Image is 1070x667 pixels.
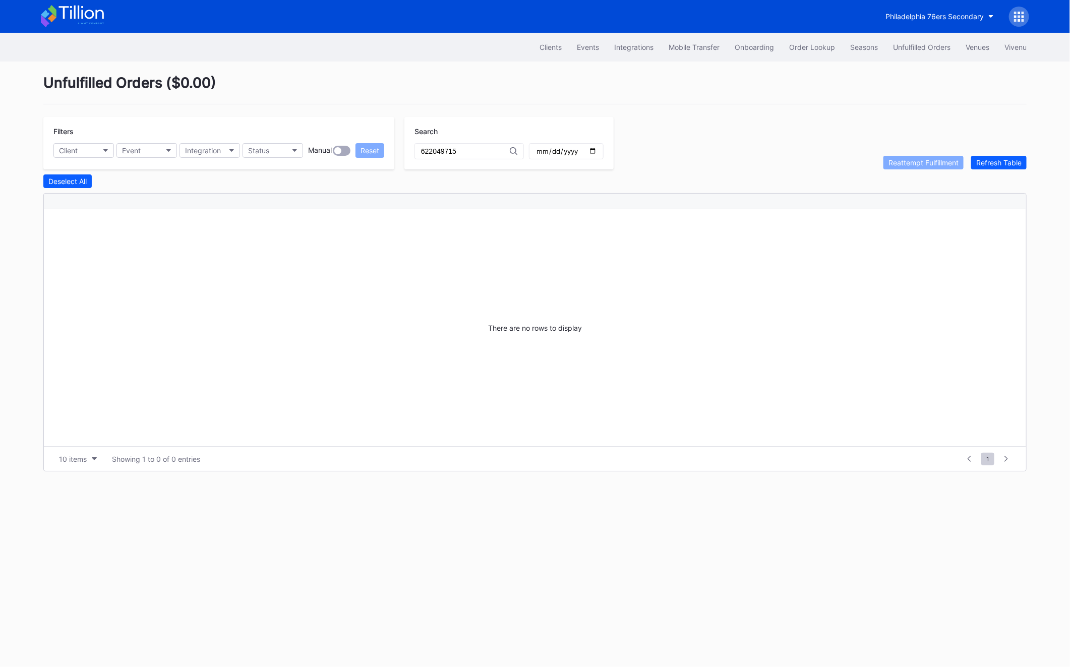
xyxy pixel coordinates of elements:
div: Refresh Table [976,158,1022,167]
div: Filters [53,127,384,136]
div: Integrations [614,43,653,51]
button: 10 items [54,452,102,466]
div: Showing 1 to 0 of 0 entries [112,455,200,463]
div: Status [248,146,269,155]
div: Reset [361,146,379,155]
button: Vivenu [997,38,1034,56]
input: Order ID [421,147,510,155]
div: Seasons [850,43,878,51]
div: Mobile Transfer [669,43,720,51]
button: Event [116,143,177,158]
button: Integration [180,143,240,158]
button: Integrations [607,38,661,56]
div: Manual [308,146,332,156]
div: There are no rows to display [44,209,1026,446]
button: Events [569,38,607,56]
button: Client [53,143,114,158]
button: Status [243,143,303,158]
button: Clients [532,38,569,56]
button: Philadelphia 76ers Secondary [878,7,1001,26]
div: Client [59,146,78,155]
div: Events [577,43,599,51]
div: Deselect All [48,177,87,186]
div: Vivenu [1004,43,1027,51]
button: Unfulfilled Orders [885,38,958,56]
button: Mobile Transfer [661,38,727,56]
div: Integration [185,146,221,155]
div: Clients [540,43,562,51]
button: Order Lookup [782,38,843,56]
div: Order Lookup [789,43,835,51]
button: Reattempt Fulfillment [883,156,964,169]
div: Reattempt Fulfillment [888,158,959,167]
div: Search [414,127,604,136]
span: 1 [981,453,994,465]
div: Onboarding [735,43,774,51]
div: Venues [966,43,989,51]
div: Unfulfilled Orders ( $0.00 ) [43,74,1027,104]
div: Unfulfilled Orders [893,43,950,51]
div: Philadelphia 76ers Secondary [885,12,984,21]
button: Venues [958,38,997,56]
button: Onboarding [727,38,782,56]
div: 10 items [59,455,87,463]
button: Refresh Table [971,156,1027,169]
button: Seasons [843,38,885,56]
div: Event [122,146,141,155]
button: Deselect All [43,174,92,188]
button: Reset [355,143,384,158]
